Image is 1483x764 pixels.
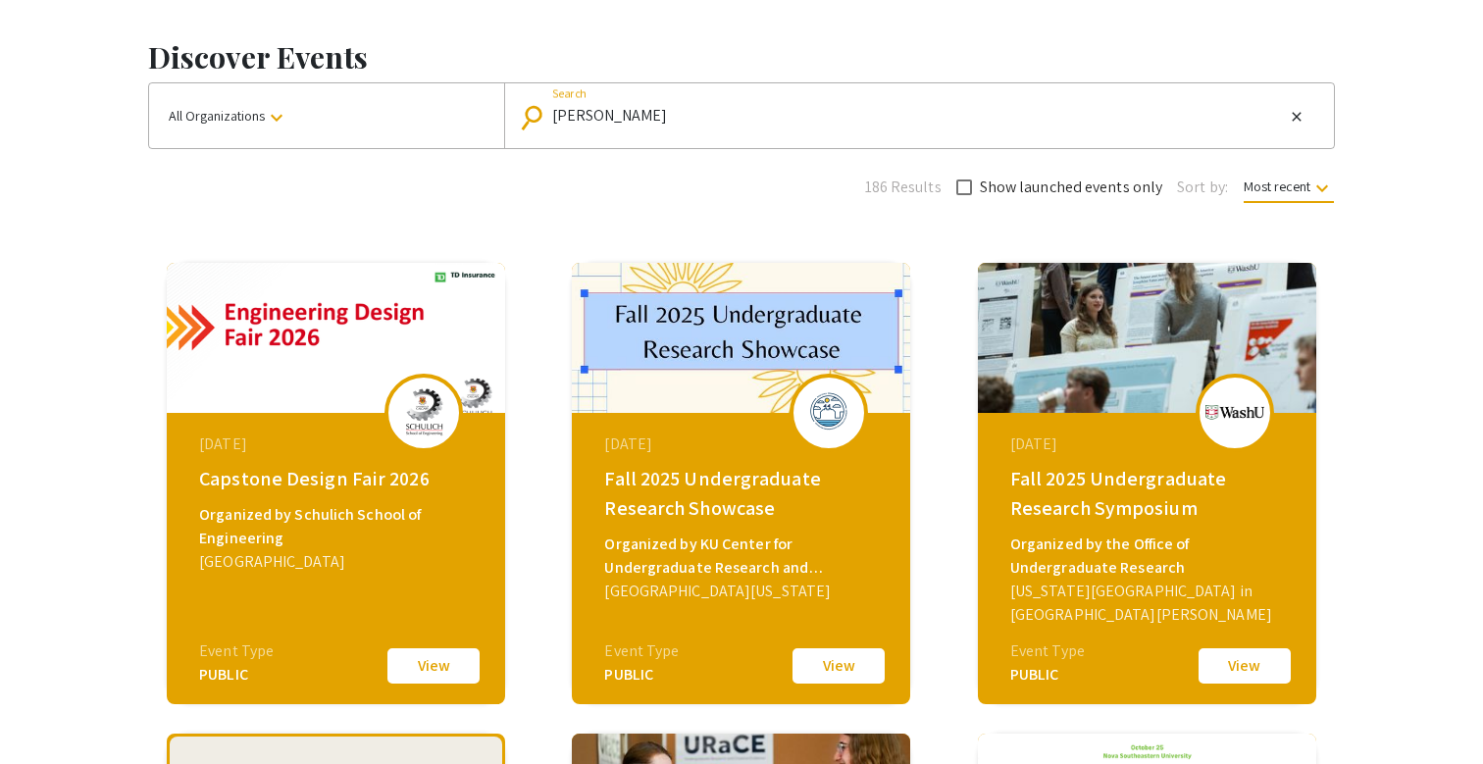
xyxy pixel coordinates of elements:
[1010,533,1289,580] div: Organized by the Office of Undergraduate Research
[1010,464,1289,523] div: Fall 2025 Undergraduate Research Symposium
[1228,169,1350,204] button: Most recent
[384,645,483,687] button: View
[790,645,888,687] button: View
[1289,108,1304,126] mat-icon: close
[799,387,858,436] img: fall-2025-undergraduate-research-showcase_eventLogo_afab69_.png
[552,107,1284,125] input: Looking for something specific?
[167,263,505,413] img: capstone-design-fair-2026_eventCoverPhoto_7a46c7__thumb.png
[394,387,453,436] img: capstone-design-fair-2026_eventLogo_c13983_.png
[604,580,883,603] div: [GEOGRAPHIC_DATA][US_STATE]
[1196,645,1294,687] button: View
[199,663,274,687] div: PUBLIC
[15,676,83,749] iframe: Chat
[1310,177,1334,200] mat-icon: keyboard_arrow_down
[1177,176,1228,199] span: Sort by:
[1285,105,1308,128] button: Clear
[572,263,910,413] img: fall-2025-undergraduate-research-showcase_eventCoverPhoto_97be69__thumb.jpg
[149,83,504,148] button: All Organizations
[1010,639,1085,663] div: Event Type
[1010,663,1085,687] div: PUBLIC
[978,263,1316,413] img: fall-2025-undergraduate-research-symposium_eventCoverPhoto_de3451__thumb.jpg
[1010,580,1289,627] div: [US_STATE][GEOGRAPHIC_DATA] in [GEOGRAPHIC_DATA][PERSON_NAME]
[604,464,883,523] div: Fall 2025 Undergraduate Research Showcase
[199,503,478,550] div: Organized by Schulich School of Engineering
[604,639,679,663] div: Event Type
[1010,433,1289,456] div: [DATE]
[604,433,883,456] div: [DATE]
[169,107,288,125] span: All Organizations
[265,106,288,129] mat-icon: keyboard_arrow_down
[199,639,274,663] div: Event Type
[980,176,1163,199] span: Show launched events only
[604,663,679,687] div: PUBLIC
[1244,178,1334,203] span: Most recent
[199,550,478,574] div: [GEOGRAPHIC_DATA]
[604,533,883,580] div: Organized by KU Center for Undergraduate Research and Fellowships
[199,464,478,493] div: Capstone Design Fair 2026
[523,100,551,134] mat-icon: Search
[865,176,942,199] span: 186 Results
[1205,405,1264,419] img: fall-2025-undergraduate-research-symposium_eventLogo_66f56d_.png
[148,39,1335,75] h1: Discover Events
[199,433,478,456] div: [DATE]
